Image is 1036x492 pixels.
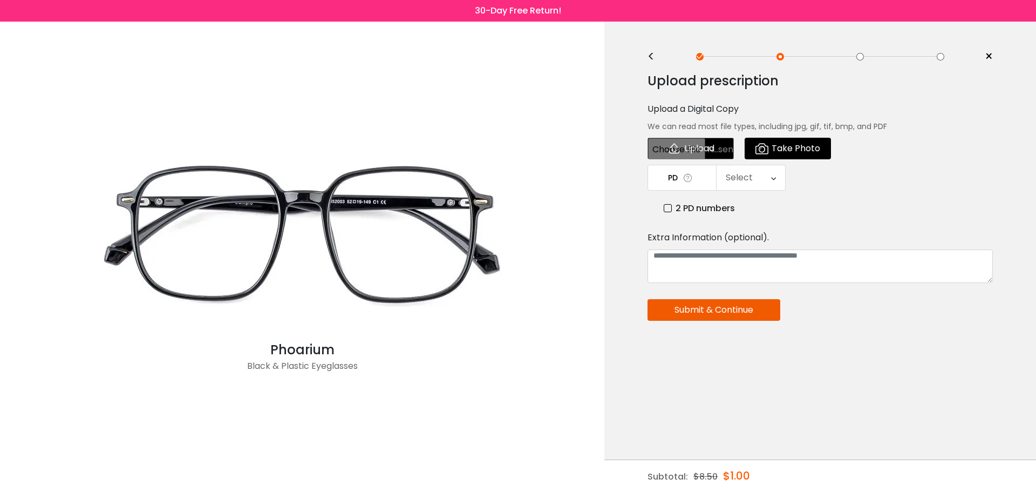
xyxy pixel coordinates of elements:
[647,103,993,116] div: Upload a Digital Copy
[86,124,518,340] img: Black Phoarium - Plastic Eyeglasses
[726,167,753,188] div: Select
[664,201,735,215] label: 2 PD numbers
[86,360,518,381] div: Black & Plastic Eyeglasses
[647,52,664,61] div: <
[647,116,993,138] div: We can read most file types, including jpg, gif, tif, bmp, and PDF
[647,299,780,321] button: Submit & Continue
[647,231,993,244] div: Extra Information (optional).
[647,70,993,92] div: Upload prescription
[985,49,993,65] span: ×
[772,138,820,159] span: Take Photo
[647,165,717,191] td: PD
[977,49,993,65] a: ×
[86,340,518,360] div: Phoarium
[723,460,750,491] div: $1.00
[647,138,734,159] button: Upload
[745,138,831,159] button: Take Photo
